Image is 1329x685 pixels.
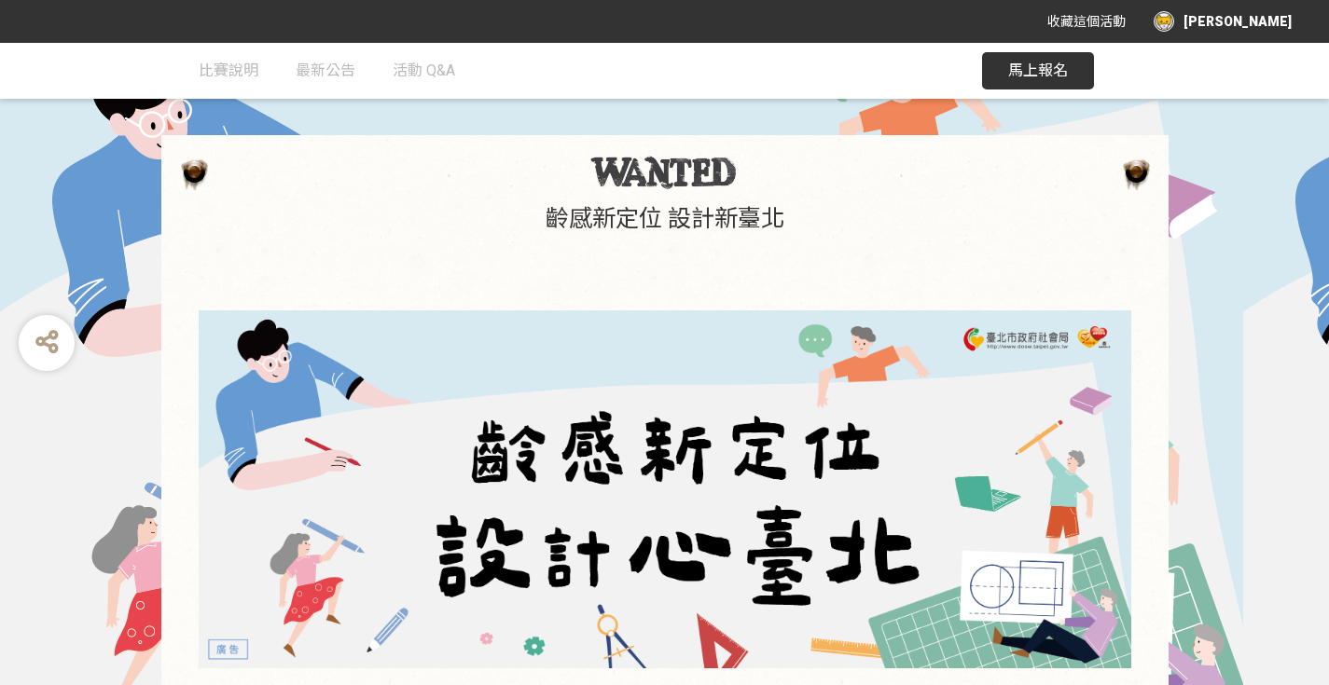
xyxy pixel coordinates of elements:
[982,52,1094,89] button: 馬上報名
[1008,62,1068,79] span: 馬上報名
[590,156,739,189] img: 齡感新定位 設計新臺北
[296,43,355,99] a: 最新公告
[393,43,455,99] a: 活動 Q&A
[393,62,455,79] span: 活動 Q&A
[296,62,355,79] span: 最新公告
[199,62,258,79] span: 比賽說明
[1047,14,1126,29] span: 收藏這個活動
[180,205,1150,233] h1: 齡感新定位 設計新臺北
[199,43,258,99] a: 比賽說明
